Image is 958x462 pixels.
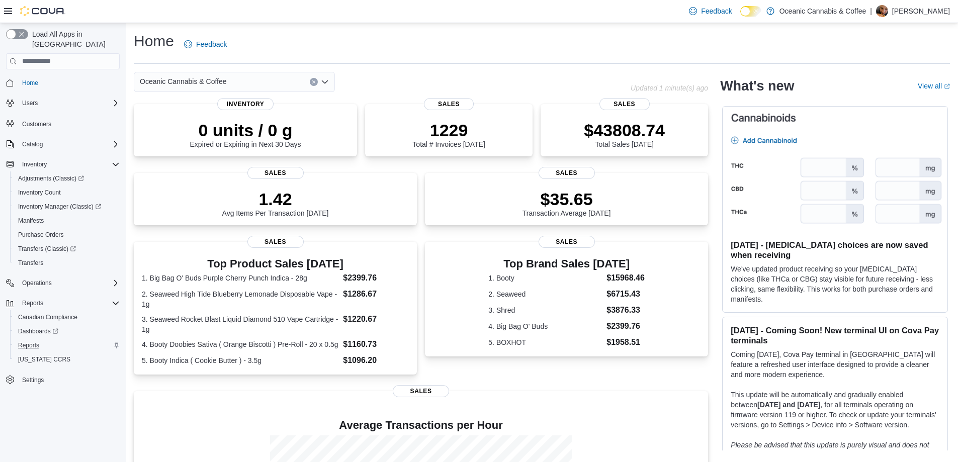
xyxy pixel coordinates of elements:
[343,272,409,284] dd: $2399.76
[720,78,794,94] h2: What's new
[142,419,700,431] h4: Average Transactions per Hour
[310,78,318,86] button: Clear input
[14,353,120,365] span: Washington CCRS
[18,158,51,170] button: Inventory
[18,203,101,211] span: Inventory Manager (Classic)
[606,272,645,284] dd: $15968.46
[412,120,485,140] p: 1229
[14,257,120,269] span: Transfers
[10,214,124,228] button: Manifests
[606,336,645,348] dd: $1958.51
[18,327,58,335] span: Dashboards
[2,296,124,310] button: Reports
[343,313,409,325] dd: $1220.67
[18,77,42,89] a: Home
[779,5,866,17] p: Oceanic Cannabis & Coffee
[393,385,449,397] span: Sales
[142,339,339,349] dt: 4. Booty Doobies Sativa ( Orange Biscotti ) Pre-Roll - 20 x 0.5g
[14,229,68,241] a: Purchase Orders
[6,71,120,413] nav: Complex example
[14,257,47,269] a: Transfers
[14,229,120,241] span: Purchase Orders
[2,373,124,387] button: Settings
[10,352,124,366] button: [US_STATE] CCRS
[10,242,124,256] a: Transfers (Classic)
[731,390,939,430] p: This update will be automatically and gradually enabled between , for all terminals operating on ...
[18,97,120,109] span: Users
[28,29,120,49] span: Load All Apps in [GEOGRAPHIC_DATA]
[22,299,43,307] span: Reports
[14,215,48,227] a: Manifests
[190,120,301,148] div: Expired or Expiring in Next 30 Days
[18,245,76,253] span: Transfers (Classic)
[18,297,120,309] span: Reports
[20,6,65,16] img: Cova
[539,236,595,248] span: Sales
[180,34,231,54] a: Feedback
[18,174,84,182] span: Adjustments (Classic)
[731,441,929,459] em: Please be advised that this update is purely visual and does not impact payment functionality.
[2,137,124,151] button: Catalog
[944,83,950,89] svg: External link
[731,349,939,380] p: Coming [DATE], Cova Pay terminal in [GEOGRAPHIC_DATA] will feature a refreshed user interface des...
[321,78,329,86] button: Open list of options
[10,171,124,186] a: Adjustments (Classic)
[18,138,47,150] button: Catalog
[18,158,120,170] span: Inventory
[14,243,80,255] a: Transfers (Classic)
[14,187,120,199] span: Inventory Count
[606,304,645,316] dd: $3876.33
[142,314,339,334] dt: 3. Seaweed Rocket Blast Liquid Diamond 510 Vape Cartridge - 1g
[424,98,474,110] span: Sales
[222,189,329,209] p: 1.42
[14,325,62,337] a: Dashboards
[892,5,950,17] p: [PERSON_NAME]
[2,157,124,171] button: Inventory
[731,240,939,260] h3: [DATE] - [MEDICAL_DATA] choices are now saved when receiving
[14,201,105,213] a: Inventory Manager (Classic)
[18,297,47,309] button: Reports
[18,259,43,267] span: Transfers
[731,264,939,304] p: We've updated product receiving so your [MEDICAL_DATA] choices (like THCa or CBG) stay visible fo...
[2,116,124,131] button: Customers
[247,167,304,179] span: Sales
[876,5,888,17] div: Garrett Doucette
[10,186,124,200] button: Inventory Count
[22,160,47,168] span: Inventory
[18,217,44,225] span: Manifests
[488,321,602,331] dt: 4. Big Bag O' Buds
[14,311,81,323] a: Canadian Compliance
[10,310,124,324] button: Canadian Compliance
[631,84,708,92] p: Updated 1 minute(s) ago
[22,120,51,128] span: Customers
[14,201,120,213] span: Inventory Manager (Classic)
[14,172,88,184] a: Adjustments (Classic)
[10,338,124,352] button: Reports
[2,75,124,90] button: Home
[606,320,645,332] dd: $2399.76
[2,276,124,290] button: Operations
[10,200,124,214] a: Inventory Manager (Classic)
[14,187,65,199] a: Inventory Count
[522,189,611,209] p: $35.65
[488,258,645,270] h3: Top Brand Sales [DATE]
[522,189,611,217] div: Transaction Average [DATE]
[18,189,61,197] span: Inventory Count
[488,337,602,347] dt: 5. BOXHOT
[22,376,44,384] span: Settings
[740,6,761,17] input: Dark Mode
[14,172,120,184] span: Adjustments (Classic)
[343,288,409,300] dd: $1286.67
[14,311,120,323] span: Canadian Compliance
[343,338,409,350] dd: $1160.73
[18,277,56,289] button: Operations
[18,138,120,150] span: Catalog
[140,75,227,87] span: Oceanic Cannabis & Coffee
[606,288,645,300] dd: $6715.43
[2,96,124,110] button: Users
[18,374,120,386] span: Settings
[22,99,38,107] span: Users
[870,5,872,17] p: |
[14,215,120,227] span: Manifests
